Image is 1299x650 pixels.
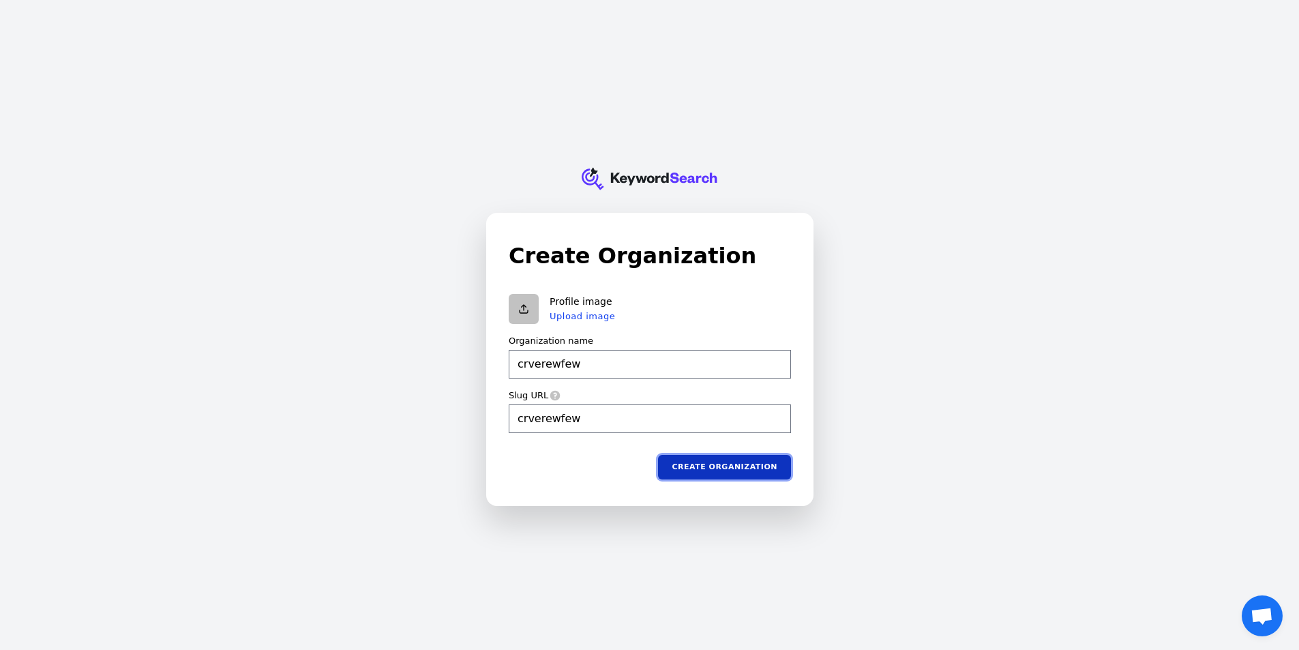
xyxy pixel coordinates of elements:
h1: Create Organization [509,239,791,272]
button: Upload image [550,310,615,321]
label: Organization name [509,335,593,347]
span: A slug is a human-readable ID that must be unique. It’s often used in URLs. [548,389,561,400]
label: Slug URL [509,389,548,402]
button: Create organization [658,454,791,479]
div: Open chat [1242,595,1283,636]
button: Upload organization logo [509,294,539,324]
p: Profile image [550,296,615,308]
